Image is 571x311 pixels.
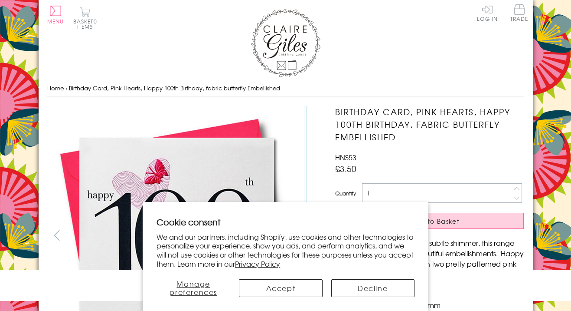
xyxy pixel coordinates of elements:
[239,279,322,297] button: Accept
[251,9,320,77] img: Claire Giles Greetings Cards
[331,279,414,297] button: Decline
[47,84,64,92] a: Home
[47,17,64,25] span: Menu
[235,258,280,269] a: Privacy Policy
[69,84,280,92] span: Birthday Card, Pink Hearts, Happy 100th Birthday, fabric butterfly Embellished
[335,189,356,197] label: Quantity
[510,4,529,21] span: Trade
[47,6,64,24] button: Menu
[47,79,524,97] nav: breadcrumbs
[65,84,67,92] span: ›
[477,4,498,21] a: Log In
[335,213,524,229] button: Add to Basket
[510,4,529,23] a: Trade
[170,278,217,297] span: Manage preferences
[344,300,524,310] li: Dimensions: 150mm x 150mm
[157,279,230,297] button: Manage preferences
[335,106,524,143] h1: Birthday Card, Pink Hearts, Happy 100th Birthday, fabric butterfly Embellished
[410,217,460,225] span: Add to Basket
[47,225,67,245] button: prev
[77,17,97,30] span: 0 items
[157,232,414,268] p: We and our partners, including Shopify, use cookies and other technologies to personalize your ex...
[335,162,356,175] span: £3.50
[335,152,356,162] span: HNS53
[157,216,414,228] h2: Cookie consent
[73,7,97,29] button: Basket0 items
[335,238,524,290] p: Printed on white card with a subtle shimmer, this range has large graphics and beautiful embellis...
